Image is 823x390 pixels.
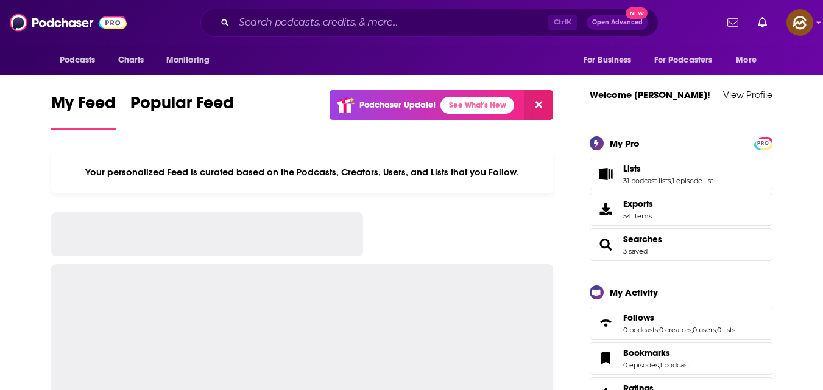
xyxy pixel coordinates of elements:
[359,100,436,110] p: Podchaser Update!
[590,342,772,375] span: Bookmarks
[590,228,772,261] span: Searches
[584,52,632,69] span: For Business
[623,176,671,185] a: 31 podcast lists
[623,361,659,369] a: 0 episodes
[60,52,96,69] span: Podcasts
[623,312,735,323] a: Follows
[590,89,710,100] a: Welcome [PERSON_NAME]!
[610,287,658,298] div: My Activity
[623,347,690,358] a: Bookmarks
[623,163,713,174] a: Lists
[130,92,234,130] a: Popular Feed
[623,247,648,256] a: 3 saved
[736,52,757,69] span: More
[753,12,772,33] a: Show notifications dropdown
[166,52,210,69] span: Monitoring
[727,49,772,72] button: open menu
[51,49,111,72] button: open menu
[130,92,234,120] span: Popular Feed
[594,236,618,253] a: Searches
[623,198,653,209] span: Exports
[590,193,772,226] a: Exports
[786,9,813,36] img: User Profile
[51,92,116,120] span: My Feed
[671,176,672,185] span: ,
[200,9,659,37] div: Search podcasts, credits, & more...
[594,350,618,367] a: Bookmarks
[234,13,548,32] input: Search podcasts, credits, & more...
[110,49,152,72] a: Charts
[658,326,659,334] span: ,
[548,15,577,30] span: Ctrl K
[623,326,658,334] a: 0 podcasts
[594,315,618,332] a: Follows
[691,326,693,334] span: ,
[118,52,144,69] span: Charts
[575,49,647,72] button: open menu
[594,201,618,218] span: Exports
[610,138,640,149] div: My Pro
[594,165,618,183] a: Lists
[592,19,643,26] span: Open Advanced
[693,326,716,334] a: 0 users
[722,12,743,33] a: Show notifications dropdown
[646,49,730,72] button: open menu
[623,234,662,245] a: Searches
[723,89,772,100] a: View Profile
[587,15,648,30] button: Open AdvancedNew
[51,151,554,193] div: Your personalized Feed is curated based on the Podcasts, Creators, Users, and Lists that you Follow.
[659,326,691,334] a: 0 creators
[623,312,654,323] span: Follows
[51,92,116,130] a: My Feed
[717,326,735,334] a: 0 lists
[659,361,660,369] span: ,
[623,163,641,174] span: Lists
[623,347,670,358] span: Bookmarks
[10,11,127,34] img: Podchaser - Follow, Share and Rate Podcasts
[786,9,813,36] button: Show profile menu
[158,49,225,72] button: open menu
[672,176,713,185] a: 1 episode list
[756,139,771,148] span: PRO
[440,97,514,114] a: See What's New
[623,212,653,220] span: 54 items
[626,7,648,19] span: New
[654,52,713,69] span: For Podcasters
[716,326,717,334] span: ,
[660,361,690,369] a: 1 podcast
[590,307,772,340] span: Follows
[756,138,771,147] a: PRO
[590,158,772,190] span: Lists
[786,9,813,36] span: Logged in as hey85204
